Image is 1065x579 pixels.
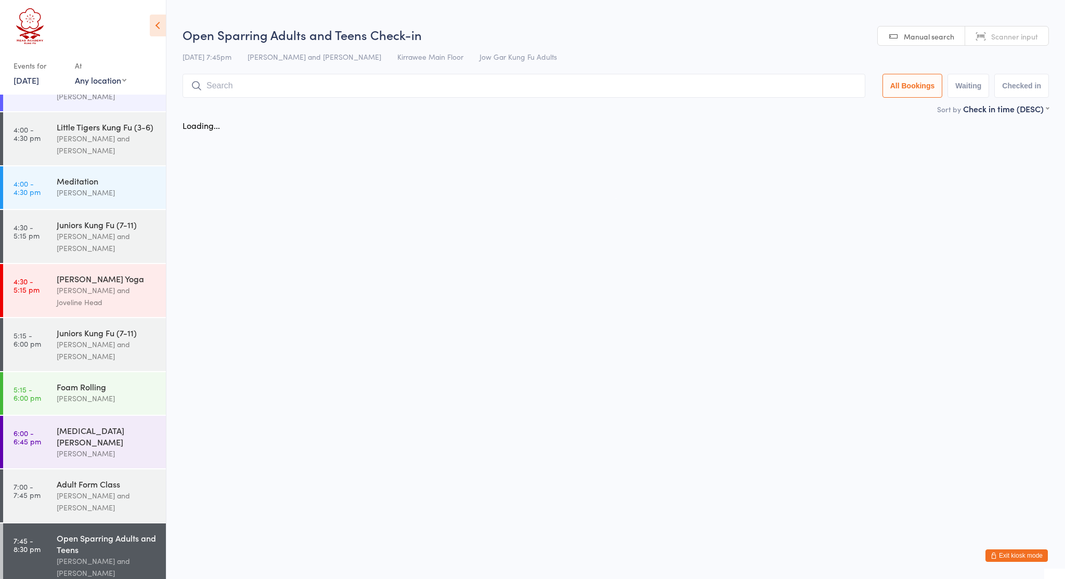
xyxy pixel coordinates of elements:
time: 7:00 - 7:45 pm [14,482,41,499]
time: 4:30 - 5:15 pm [14,223,40,240]
time: 5:15 - 6:00 pm [14,385,41,402]
a: [DATE] [14,74,39,86]
button: Exit kiosk mode [985,549,1048,562]
div: Events for [14,57,64,74]
div: [PERSON_NAME] and [PERSON_NAME] [57,555,157,579]
div: Little Tigers Kung Fu (3-6) [57,121,157,133]
a: 5:15 -6:00 pmJuniors Kung Fu (7-11)[PERSON_NAME] and [PERSON_NAME] [3,318,166,371]
time: 5:15 - 6:00 pm [14,331,41,348]
time: 4:00 - 4:30 pm [14,179,41,196]
div: [PERSON_NAME] and [PERSON_NAME] [57,338,157,362]
a: 7:00 -7:45 pmAdult Form Class[PERSON_NAME] and [PERSON_NAME] [3,469,166,522]
div: Open Sparring Adults and Teens [57,532,157,555]
a: 4:30 -5:15 pmJuniors Kung Fu (7-11)[PERSON_NAME] and [PERSON_NAME] [3,210,166,263]
div: [PERSON_NAME] [57,392,157,404]
button: Waiting [947,74,989,98]
span: Manual search [904,31,954,42]
time: 4:00 - 4:30 pm [14,125,41,142]
time: 4:30 - 5:15 pm [14,277,40,294]
div: [PERSON_NAME] Yoga [57,273,157,284]
div: Meditation [57,175,157,187]
div: Juniors Kung Fu (7-11) [57,219,157,230]
div: [PERSON_NAME] [57,448,157,459]
img: Head Academy Kung Fu [10,8,49,47]
div: Foam Rolling [57,381,157,392]
div: [PERSON_NAME] [57,187,157,199]
div: At [75,57,126,74]
a: 6:00 -6:45 pm[MEDICAL_DATA][PERSON_NAME][PERSON_NAME] [3,416,166,468]
label: Sort by [937,104,961,114]
input: Search [183,74,865,98]
span: Scanner input [991,31,1038,42]
time: 6:00 - 6:45 pm [14,429,41,445]
a: 4:00 -4:30 pmLittle Tigers Kung Fu (3-6)[PERSON_NAME] and [PERSON_NAME] [3,112,166,165]
div: [PERSON_NAME] and [PERSON_NAME] [57,133,157,156]
span: [DATE] 7:45pm [183,51,231,62]
div: Juniors Kung Fu (7-11) [57,327,157,338]
button: All Bookings [882,74,943,98]
div: Loading... [183,120,220,131]
div: Any location [75,74,126,86]
span: [PERSON_NAME] and [PERSON_NAME] [248,51,381,62]
a: 4:00 -4:30 pmMeditation[PERSON_NAME] [3,166,166,209]
time: 7:45 - 8:30 pm [14,536,41,553]
a: 4:30 -5:15 pm[PERSON_NAME] Yoga[PERSON_NAME] and Joveline Head [3,264,166,317]
span: Kirrawee Main Floor [397,51,463,62]
div: [MEDICAL_DATA][PERSON_NAME] [57,425,157,448]
div: [PERSON_NAME] and [PERSON_NAME] [57,230,157,254]
span: Jow Gar Kung Fu Adults [479,51,557,62]
div: Adult Form Class [57,478,157,490]
button: Checked in [994,74,1049,98]
div: [PERSON_NAME] and [PERSON_NAME] [57,490,157,514]
h2: Open Sparring Adults and Teens Check-in [183,26,1049,43]
div: Check in time (DESC) [963,103,1049,114]
div: [PERSON_NAME] and Joveline Head [57,284,157,308]
a: 5:15 -6:00 pmFoam Rolling[PERSON_NAME] [3,372,166,415]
